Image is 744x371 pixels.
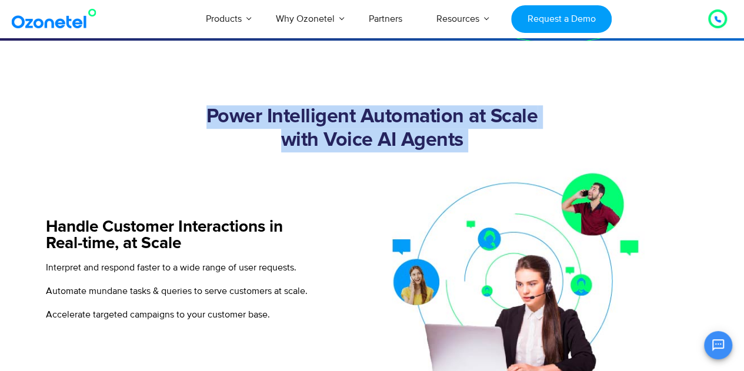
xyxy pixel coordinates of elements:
span: Interpret and respond faster to a wide range of user requests. [46,262,296,273]
h2: Power Intelligent Automation at Scale with Voice AI Agents [46,105,699,152]
span: Accelerate targeted campaigns to your customer base. [46,309,270,320]
h5: Handle Customer Interactions in Real-time, at Scale [46,219,308,252]
a: Request a Demo [511,5,612,33]
button: Open chat [704,331,732,359]
span: Automate mundane tasks & queries to serve customers at scale. [46,285,308,297]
